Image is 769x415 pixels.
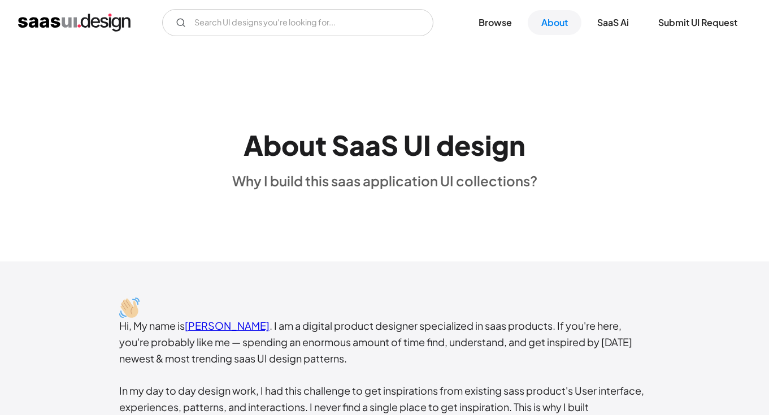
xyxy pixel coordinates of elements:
form: Email Form [162,9,433,36]
a: SaaS Ai [584,10,642,35]
a: Submit UI Request [645,10,751,35]
h1: About SaaS UI design [244,129,525,161]
a: home [18,14,131,32]
a: About [528,10,581,35]
div: Why I build this saas application UI collections? [232,172,537,189]
input: Search UI designs you're looking for... [162,9,433,36]
a: Browse [465,10,525,35]
a: [PERSON_NAME] [185,319,270,332]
